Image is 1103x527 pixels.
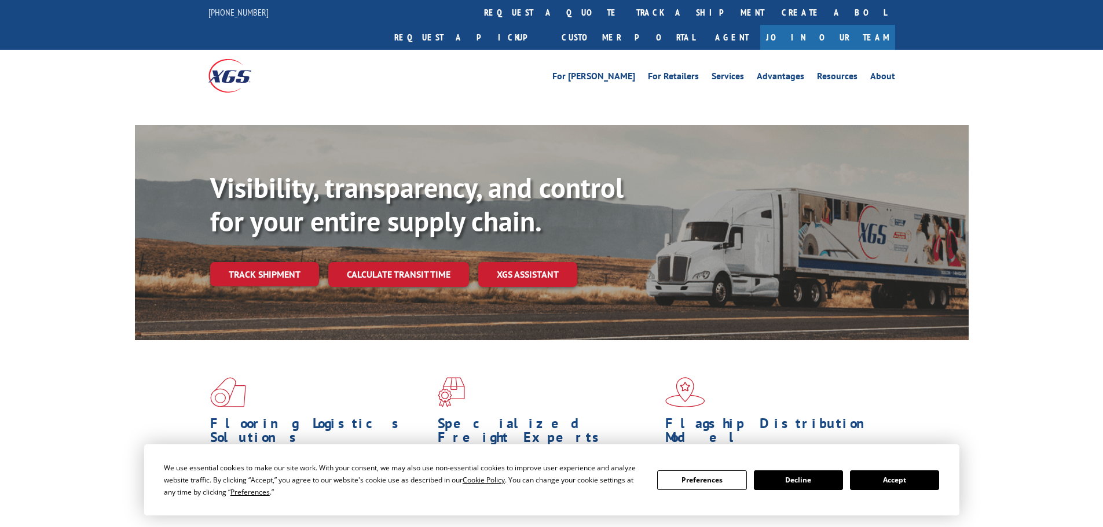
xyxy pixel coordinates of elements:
[438,417,657,450] h1: Specialized Freight Experts
[850,470,939,490] button: Accept
[230,487,270,497] span: Preferences
[552,72,635,84] a: For [PERSON_NAME]
[210,262,319,286] a: Track shipment
[665,417,884,450] h1: Flagship Distribution Model
[438,377,465,407] img: xgs-icon-focused-on-flooring-red
[817,72,858,84] a: Resources
[210,377,246,407] img: xgs-icon-total-supply-chain-intelligence-red
[478,262,577,287] a: XGS ASSISTANT
[657,470,746,490] button: Preferences
[754,470,843,490] button: Decline
[210,169,624,239] b: Visibility, transparency, and control for your entire supply chain.
[870,72,895,84] a: About
[386,25,553,50] a: Request a pickup
[757,72,804,84] a: Advantages
[703,25,760,50] a: Agent
[665,377,705,407] img: xgs-icon-flagship-distribution-model-red
[648,72,699,84] a: For Retailers
[210,417,429,450] h1: Flooring Logistics Solutions
[760,25,895,50] a: Join Our Team
[328,262,469,287] a: Calculate transit time
[463,475,505,485] span: Cookie Policy
[712,72,744,84] a: Services
[144,444,959,515] div: Cookie Consent Prompt
[164,462,643,498] div: We use essential cookies to make our site work. With your consent, we may also use non-essential ...
[553,25,703,50] a: Customer Portal
[208,6,269,18] a: [PHONE_NUMBER]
